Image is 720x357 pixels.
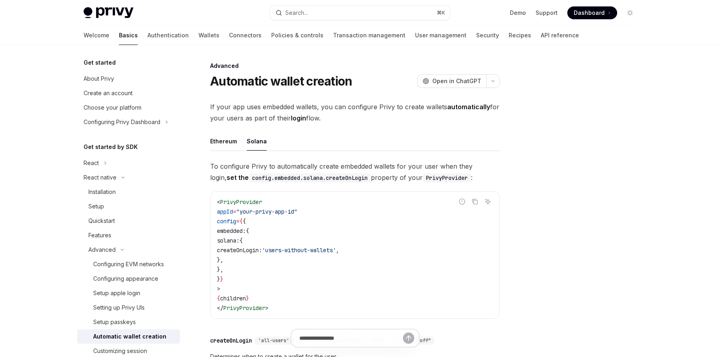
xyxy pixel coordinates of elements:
div: Configuring EVM networks [93,259,164,269]
span: }, [217,256,223,263]
button: Report incorrect code [457,196,467,207]
button: Toggle React native section [77,170,180,185]
button: Toggle Configuring Privy Dashboard section [77,115,180,129]
a: Basics [119,26,138,45]
span: Open in ChatGPT [432,77,481,85]
div: Setup passkeys [93,317,136,327]
span: PrivyProvider [220,198,262,206]
a: Connectors [229,26,262,45]
span: { [239,237,243,244]
div: Create an account [84,88,133,98]
div: Setup apple login [93,288,140,298]
button: Ask AI [483,196,493,207]
span: } [246,295,249,302]
a: About Privy [77,71,180,86]
a: Configuring appearance [77,271,180,286]
div: Search... [285,8,308,18]
button: Copy the contents from the code block [470,196,480,207]
div: Configuring Privy Dashboard [84,117,160,127]
div: Features [88,231,111,240]
strong: login [291,114,306,122]
div: Ethereum [210,132,237,151]
a: Authentication [147,26,189,45]
span: { [239,218,243,225]
span: } [217,275,220,283]
a: Setup passkeys [77,315,180,329]
span: appId [217,208,233,215]
div: Setting up Privy UIs [93,303,145,312]
span: > [265,304,268,312]
a: Welcome [84,26,109,45]
a: Support [536,9,558,17]
div: Quickstart [88,216,115,226]
div: Automatic wallet creation [93,332,166,341]
img: light logo [84,7,133,18]
a: User management [415,26,466,45]
span: }, [217,266,223,273]
span: = [233,208,236,215]
span: { [217,295,220,302]
span: < [217,198,220,206]
a: API reference [541,26,579,45]
a: Installation [77,185,180,199]
span: PrivyProvider [223,304,265,312]
a: Recipes [509,26,531,45]
span: embedded: [217,227,246,235]
code: config.embedded.solana.createOnLogin [249,173,371,182]
button: Open in ChatGPT [417,74,486,88]
strong: set the [227,173,371,182]
a: Setup [77,199,180,214]
span: { [246,227,249,235]
div: About Privy [84,74,114,84]
h1: Automatic wallet creation [210,74,352,88]
span: > [217,285,220,292]
div: Choose your platform [84,103,141,112]
span: "your-privy-app-id" [236,208,297,215]
strong: automatically [447,103,490,111]
button: Open search [270,6,450,20]
div: Installation [88,187,116,197]
span: { [243,218,246,225]
div: Solana [247,132,267,151]
span: children [220,295,246,302]
a: Demo [510,9,526,17]
span: , [336,247,339,254]
div: Advanced [88,245,116,255]
a: Wallets [198,26,219,45]
div: React [84,158,99,168]
span: = [236,218,239,225]
div: Setup [88,202,104,211]
span: } [220,275,223,283]
span: createOnLogin: [217,247,262,254]
span: </ [217,304,223,312]
span: To configure Privy to automatically create embedded wallets for your user when they login, proper... [210,161,500,183]
h5: Get started [84,58,116,67]
button: Toggle Advanced section [77,243,180,257]
a: Automatic wallet creation [77,329,180,344]
span: config [217,218,236,225]
a: Configuring EVM networks [77,257,180,271]
div: React native [84,173,117,182]
a: Setup apple login [77,286,180,300]
a: Setting up Privy UIs [77,300,180,315]
button: Toggle dark mode [624,6,636,19]
h5: Get started by SDK [84,142,138,152]
button: Toggle React section [77,156,180,170]
a: Quickstart [77,214,180,228]
button: Send message [403,333,414,344]
div: Advanced [210,62,500,70]
a: Choose your platform [77,100,180,115]
a: Security [476,26,499,45]
a: Transaction management [333,26,405,45]
a: Dashboard [567,6,617,19]
span: ⌘ K [437,10,445,16]
a: Features [77,228,180,243]
a: Create an account [77,86,180,100]
input: Ask a question... [299,329,403,347]
span: Dashboard [574,9,605,17]
span: 'users-without-wallets' [262,247,336,254]
a: Policies & controls [271,26,323,45]
div: Configuring appearance [93,274,158,284]
span: If your app uses embedded wallets, you can configure Privy to create wallets for your users as pa... [210,101,500,124]
code: PrivyProvider [423,173,471,182]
